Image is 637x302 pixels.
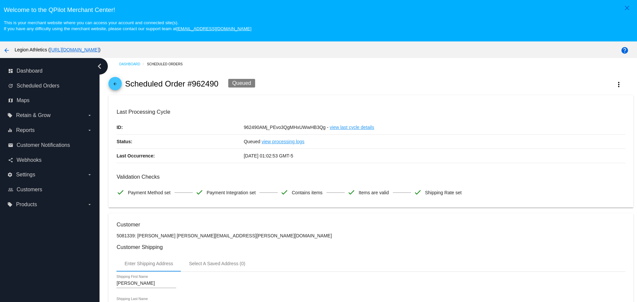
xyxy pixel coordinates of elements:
span: Customers [17,187,42,193]
i: update [8,83,13,89]
h3: Customer [116,221,625,228]
h3: Validation Checks [116,174,625,180]
mat-icon: check [414,188,422,196]
mat-icon: check [195,188,203,196]
i: email [8,143,13,148]
i: dashboard [8,68,13,74]
small: This is your merchant website where you can access your account and connected site(s). If you hav... [4,20,251,31]
span: Contains items [292,186,322,200]
a: update Scheduled Orders [8,81,92,91]
span: Dashboard [17,68,42,74]
mat-icon: close [623,4,631,12]
mat-icon: check [116,188,124,196]
i: share [8,157,13,163]
p: Last Occurrence: [116,149,244,163]
span: Payment Integration set [207,186,256,200]
p: Status: [116,135,244,149]
a: view processing logs [261,135,304,149]
a: email Customer Notifications [8,140,92,151]
a: map Maps [8,95,92,106]
a: [EMAIL_ADDRESS][DOMAIN_NAME] [177,26,251,31]
mat-icon: arrow_back [3,46,11,54]
mat-icon: arrow_back [111,82,119,90]
a: dashboard Dashboard [8,66,92,76]
span: 962490AMj_PEvo3QgMHxUWwHB3Qg - [244,125,328,130]
span: Shipping Rate set [425,186,462,200]
span: Customer Notifications [17,142,70,148]
i: arrow_drop_down [87,128,92,133]
span: Payment Method set [128,186,170,200]
div: Select A Saved Address (0) [189,261,246,266]
mat-icon: check [280,188,288,196]
i: chevron_left [94,61,105,72]
mat-icon: help [621,46,629,54]
span: Queued [244,139,260,144]
span: Retain & Grow [16,112,50,118]
i: map [8,98,13,103]
i: local_offer [7,113,13,118]
i: equalizer [7,128,13,133]
i: arrow_drop_down [87,113,92,118]
a: Scheduled Orders [147,59,188,69]
div: Queued [228,79,255,88]
h3: Welcome to the QPilot Merchant Center! [4,6,633,14]
h3: Customer Shipping [116,244,625,250]
h2: Scheduled Order #962490 [125,79,219,89]
div: Enter Shipping Address [124,261,173,266]
span: Webhooks [17,157,41,163]
p: ID: [116,120,244,134]
i: arrow_drop_down [87,172,92,177]
input: Shipping First Name [116,281,176,286]
span: Legion Athletics ( ) [15,47,101,52]
a: [URL][DOMAIN_NAME] [50,47,99,52]
a: view last cycle details [330,120,374,134]
i: settings [7,172,13,177]
a: people_outline Customers [8,184,92,195]
span: Maps [17,97,30,103]
i: local_offer [7,202,13,207]
i: arrow_drop_down [87,202,92,207]
span: Settings [16,172,35,178]
a: share Webhooks [8,155,92,165]
span: Scheduled Orders [17,83,59,89]
p: 5081339: [PERSON_NAME] [PERSON_NAME][EMAIL_ADDRESS][PERSON_NAME][DOMAIN_NAME] [116,233,625,238]
a: Dashboard [119,59,147,69]
span: [DATE] 01:02:53 GMT-5 [244,153,293,158]
h3: Last Processing Cycle [116,109,625,115]
i: people_outline [8,187,13,192]
mat-icon: more_vert [615,81,623,89]
span: Reports [16,127,35,133]
mat-icon: check [347,188,355,196]
span: Items are valid [359,186,389,200]
span: Products [16,202,37,208]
